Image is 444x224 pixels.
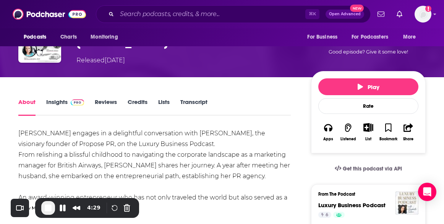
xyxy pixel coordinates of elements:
img: Podchaser - Follow, Share and Rate Podcasts [13,7,86,21]
a: Charts [55,30,81,44]
a: Luxury Business Podcast [318,201,386,209]
img: Luxury Business Podcast [395,192,418,214]
span: Monitoring [91,32,118,42]
div: Search podcasts, credits, & more... [96,5,371,23]
a: About [18,98,36,116]
span: 6 [326,211,328,219]
button: open menu [85,30,128,44]
a: Get this podcast via API [329,159,408,178]
button: Apps [318,118,338,146]
button: open menu [302,30,347,44]
div: Listened [340,137,356,141]
img: Podchaser Pro [71,99,84,106]
span: For Podcasters [352,32,388,42]
a: InsightsPodchaser Pro [46,98,84,116]
span: More [403,32,416,42]
div: List [365,136,371,141]
a: 6 [318,212,331,218]
div: Show More ButtonList [358,118,378,146]
button: Share [399,118,418,146]
a: Reviews [95,98,117,116]
div: Bookmark [379,137,397,141]
input: Search podcasts, credits, & more... [117,8,305,20]
span: Good episode? Give it some love! [329,49,408,55]
div: Released [DATE] [76,56,125,65]
button: Open AdvancedNew [326,10,364,19]
div: Open Intercom Messenger [418,183,436,201]
span: Logged in as Icons [415,6,431,23]
div: Rate [318,98,418,114]
button: Bookmark [378,118,398,146]
span: For Business [307,32,337,42]
div: Apps [323,137,333,141]
button: open menu [398,30,426,44]
button: open menu [18,30,56,44]
a: Lists [158,98,170,116]
svg: Add a profile image [425,6,431,12]
a: Show notifications dropdown [374,8,387,21]
span: Charts [60,32,77,42]
button: Show profile menu [415,6,431,23]
img: User Profile [415,6,431,23]
button: Play [318,78,418,95]
span: Play [358,83,379,91]
span: Open Advanced [329,12,361,16]
span: New [350,5,364,12]
div: Share [403,137,413,141]
span: Get this podcast via API [343,166,402,172]
a: Show notifications dropdown [394,8,405,21]
span: Podcasts [24,32,46,42]
button: Show More Button [360,123,376,131]
h3: From The Podcast [318,192,412,197]
button: open menu [347,30,399,44]
a: Transcript [180,98,207,116]
span: ⌘ K [305,9,319,19]
a: Credits [128,98,147,116]
button: Listened [338,118,358,146]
